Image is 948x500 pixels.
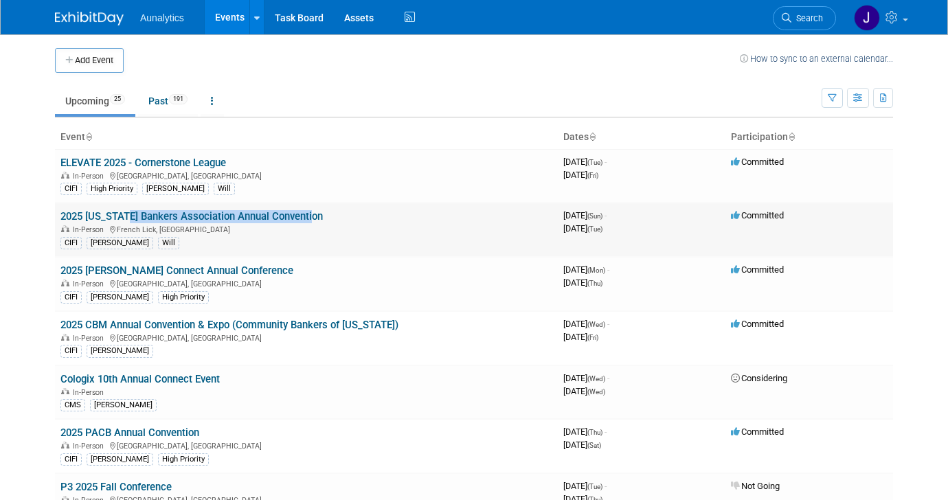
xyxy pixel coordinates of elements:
a: 2025 CBM Annual Convention & Expo (Community Bankers of [US_STATE]) [60,319,398,331]
a: P3 2025 Fall Conference [60,481,172,493]
div: CMS [60,399,85,411]
a: How to sync to an external calendar... [740,54,893,64]
div: [GEOGRAPHIC_DATA], [GEOGRAPHIC_DATA] [60,440,552,451]
img: Julie Grisanti-Cieslak [854,5,880,31]
div: CIFI [60,291,82,304]
span: Considering [731,373,787,383]
span: [DATE] [563,481,607,491]
img: In-Person Event [61,388,69,395]
a: Sort by Participation Type [788,131,795,142]
span: In-Person [73,334,108,343]
a: Past191 [138,88,198,114]
div: Will [214,183,235,195]
span: [DATE] [563,157,607,167]
a: 2025 [PERSON_NAME] Connect Annual Conference [60,264,293,277]
a: ELEVATE 2025 - Cornerstone League [60,157,226,169]
th: Participation [725,126,893,149]
span: - [607,319,609,329]
span: - [605,481,607,491]
span: [DATE] [563,223,602,234]
span: [DATE] [563,373,609,383]
div: Will [158,237,179,249]
span: [DATE] [563,210,607,220]
span: Aunalytics [140,12,184,23]
img: In-Person Event [61,280,69,286]
a: Search [773,6,836,30]
span: (Tue) [587,483,602,490]
div: CIFI [60,237,82,249]
div: [PERSON_NAME] [87,453,153,466]
span: - [605,157,607,167]
img: In-Person Event [61,334,69,341]
span: [DATE] [563,319,609,329]
span: (Mon) [587,266,605,274]
a: 2025 PACB Annual Convention [60,427,199,439]
span: Committed [731,319,784,329]
span: [DATE] [563,332,598,342]
span: In-Person [73,442,108,451]
span: [DATE] [563,386,605,396]
span: Committed [731,210,784,220]
span: (Wed) [587,388,605,396]
span: In-Person [73,172,108,181]
span: (Wed) [587,375,605,383]
img: ExhibitDay [55,12,124,25]
span: Committed [731,427,784,437]
span: 191 [169,94,188,104]
div: French Lick, [GEOGRAPHIC_DATA] [60,223,552,234]
div: High Priority [87,183,137,195]
div: [PERSON_NAME] [90,399,157,411]
span: Not Going [731,481,780,491]
span: (Thu) [587,280,602,287]
span: [DATE] [563,264,609,275]
span: (Wed) [587,321,605,328]
span: [DATE] [563,427,607,437]
span: (Thu) [587,429,602,436]
span: Committed [731,157,784,167]
span: Committed [731,264,784,275]
span: - [607,373,609,383]
th: Dates [558,126,725,149]
span: In-Person [73,225,108,234]
div: High Priority [158,453,209,466]
span: (Fri) [587,334,598,341]
th: Event [55,126,558,149]
div: [PERSON_NAME] [87,237,153,249]
span: [DATE] [563,170,598,180]
span: - [607,264,609,275]
a: Sort by Event Name [85,131,92,142]
a: Cologix 10th Annual Connect Event [60,373,220,385]
div: [PERSON_NAME] [142,183,209,195]
a: Sort by Start Date [589,131,596,142]
img: In-Person Event [61,442,69,448]
div: CIFI [60,183,82,195]
div: [PERSON_NAME] [87,345,153,357]
span: 25 [110,94,125,104]
span: [DATE] [563,440,601,450]
div: [PERSON_NAME] [87,291,153,304]
span: In-Person [73,280,108,288]
span: - [605,210,607,220]
span: (Fri) [587,172,598,179]
span: Search [791,13,823,23]
div: [GEOGRAPHIC_DATA], [GEOGRAPHIC_DATA] [60,277,552,288]
a: Upcoming25 [55,88,135,114]
a: 2025 [US_STATE] Bankers Association Annual Convention [60,210,323,223]
div: CIFI [60,453,82,466]
div: [GEOGRAPHIC_DATA], [GEOGRAPHIC_DATA] [60,332,552,343]
button: Add Event [55,48,124,73]
div: High Priority [158,291,209,304]
span: (Tue) [587,225,602,233]
div: [GEOGRAPHIC_DATA], [GEOGRAPHIC_DATA] [60,170,552,181]
span: [DATE] [563,277,602,288]
span: - [605,427,607,437]
div: CIFI [60,345,82,357]
span: (Sun) [587,212,602,220]
span: (Tue) [587,159,602,166]
span: In-Person [73,388,108,397]
span: (Sat) [587,442,601,449]
img: In-Person Event [61,172,69,179]
img: In-Person Event [61,225,69,232]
